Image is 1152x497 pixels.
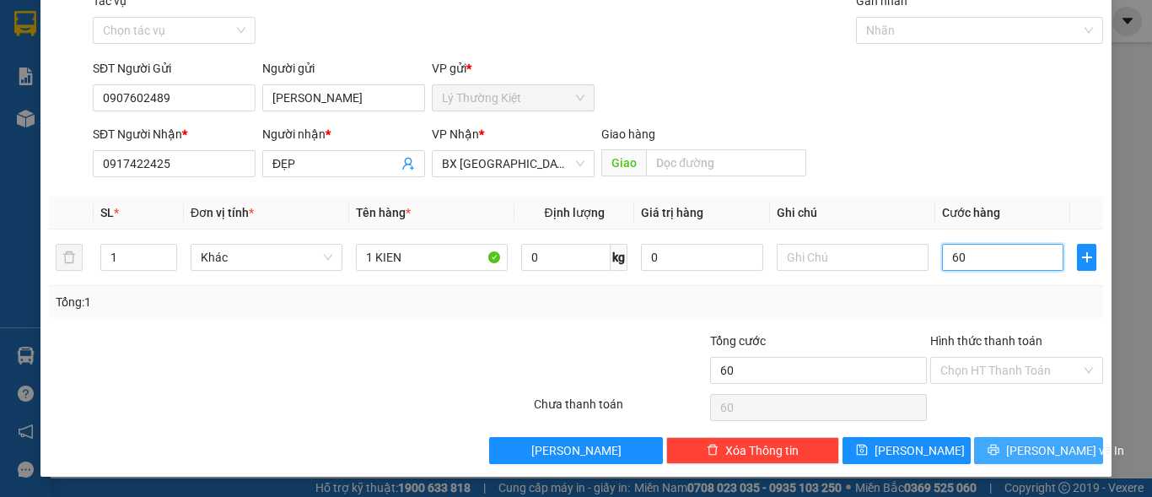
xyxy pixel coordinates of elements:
[262,125,425,143] div: Người nhận
[725,441,799,460] span: Xóa Thông tin
[432,59,595,78] div: VP gửi
[56,293,446,311] div: Tổng: 1
[777,244,929,271] input: Ghi Chú
[14,55,149,75] div: NHI
[93,125,256,143] div: SĐT Người Nhận
[601,127,655,141] span: Giao hàng
[842,437,972,464] button: save[PERSON_NAME]
[601,149,646,176] span: Giao
[489,437,662,464] button: [PERSON_NAME]
[14,75,149,99] div: 0981680308
[611,244,627,271] span: kg
[191,206,254,219] span: Đơn vị tính
[14,16,40,34] span: Gửi:
[356,206,411,219] span: Tên hàng
[641,206,703,219] span: Giá trị hàng
[159,113,182,131] span: CC :
[262,59,425,78] div: Người gửi
[159,109,334,132] div: 70.000
[988,444,999,457] span: printer
[1077,244,1096,271] button: plus
[707,444,719,457] span: delete
[875,441,965,460] span: [PERSON_NAME]
[442,85,584,111] span: Lý Thường Kiệt
[401,157,415,170] span: user-add
[161,14,332,55] div: BX [GEOGRAPHIC_DATA]
[201,245,332,270] span: Khác
[432,127,479,141] span: VP Nhận
[100,206,114,219] span: SL
[56,244,83,271] button: delete
[161,16,202,34] span: Nhận:
[930,334,1042,348] label: Hình thức thanh toán
[161,75,332,99] div: 0963795794
[646,149,806,176] input: Dọc đường
[1078,251,1095,264] span: plus
[356,244,508,271] input: VD: Bàn, Ghế
[93,59,256,78] div: SĐT Người Gửi
[1006,441,1124,460] span: [PERSON_NAME] và In
[710,334,766,348] span: Tổng cước
[14,14,149,55] div: Lý Thường Kiệt
[544,206,604,219] span: Định lượng
[974,437,1103,464] button: printer[PERSON_NAME] và In
[666,437,839,464] button: deleteXóa Thông tin
[531,441,622,460] span: [PERSON_NAME]
[442,151,584,176] span: BX Tân Châu
[856,444,868,457] span: save
[532,395,708,424] div: Chưa thanh toán
[641,244,762,271] input: 0
[770,197,935,230] th: Ghi chú
[161,55,332,75] div: TÙNG
[942,206,1000,219] span: Cước hàng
